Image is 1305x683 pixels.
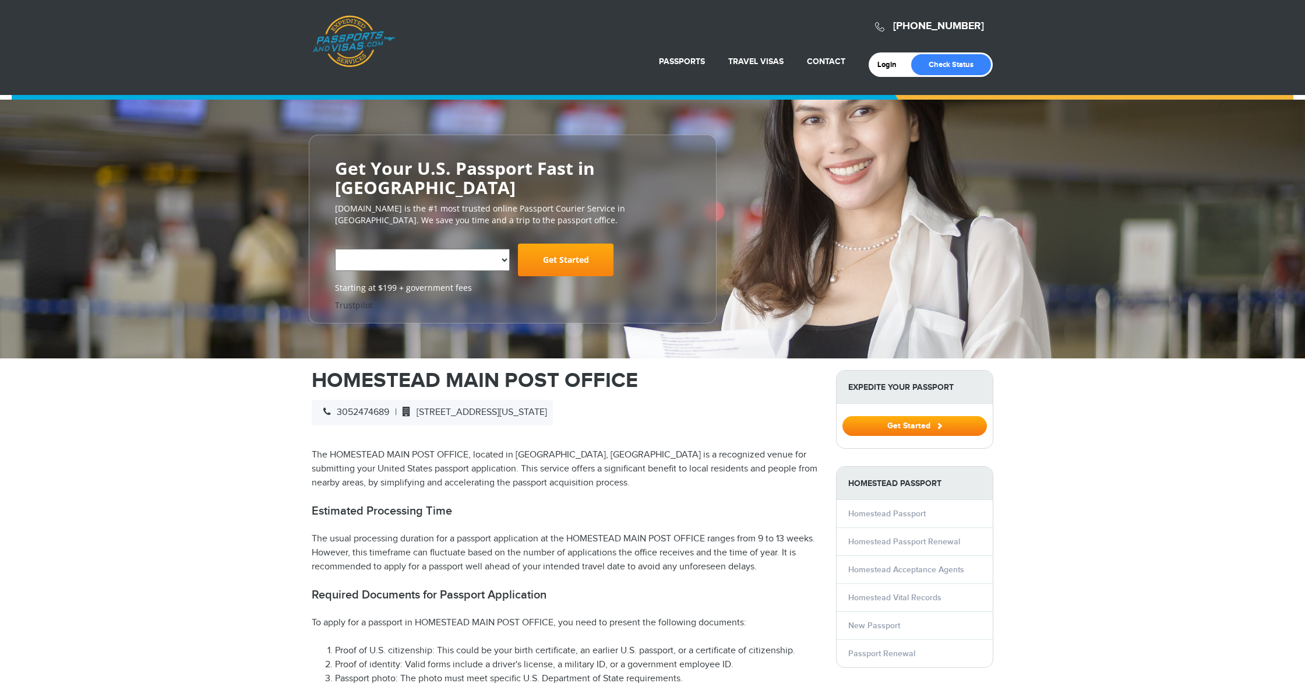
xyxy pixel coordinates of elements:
a: New Passport [848,621,900,631]
span: Starting at $199 + government fees [335,282,690,294]
span: 3052474689 [318,407,389,418]
a: Homestead Acceptance Agents [848,565,964,575]
strong: Homestead Passport [837,467,993,500]
a: Homestead Passport [848,509,926,519]
h2: Get Your U.S. Passport Fast in [GEOGRAPHIC_DATA] [335,159,690,197]
a: Travel Visas [728,57,784,66]
a: Passports & [DOMAIN_NAME] [312,15,395,68]
li: Proof of identity: Valid forms include a driver's license, a military ID, or a government employe... [335,658,819,672]
h2: Estimated Processing Time [312,504,819,518]
a: Check Status [911,54,991,75]
strong: Expedite Your Passport [837,371,993,404]
a: Get Started [842,421,987,430]
div: | [312,400,553,425]
a: Passport Renewal [848,649,915,659]
button: Get Started [842,416,987,436]
h2: Required Documents for Passport Application [312,588,819,602]
a: Homestead Passport Renewal [848,537,960,547]
p: The usual processing duration for a passport application at the HOMESTEAD MAIN POST OFFICE ranges... [312,532,819,574]
li: Proof of U.S. citizenship: This could be your birth certificate, an earlier U.S. passport, or a c... [335,644,819,658]
a: [PHONE_NUMBER] [893,20,984,33]
p: [DOMAIN_NAME] is the #1 most trusted online Passport Courier Service in [GEOGRAPHIC_DATA]. We sav... [335,203,690,226]
span: [STREET_ADDRESS][US_STATE] [397,407,547,418]
a: Get Started [518,244,613,276]
a: Homestead Vital Records [848,593,941,603]
h1: HOMESTEAD MAIN POST OFFICE [312,370,819,391]
a: Contact [807,57,845,66]
a: Passports [659,57,705,66]
a: Login [877,60,905,69]
p: To apply for a passport in HOMESTEAD MAIN POST OFFICE, you need to present the following documents: [312,616,819,630]
a: Trustpilot [335,300,373,311]
p: The HOMESTEAD MAIN POST OFFICE, located in [GEOGRAPHIC_DATA], [GEOGRAPHIC_DATA] is a recognized v... [312,448,819,490]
